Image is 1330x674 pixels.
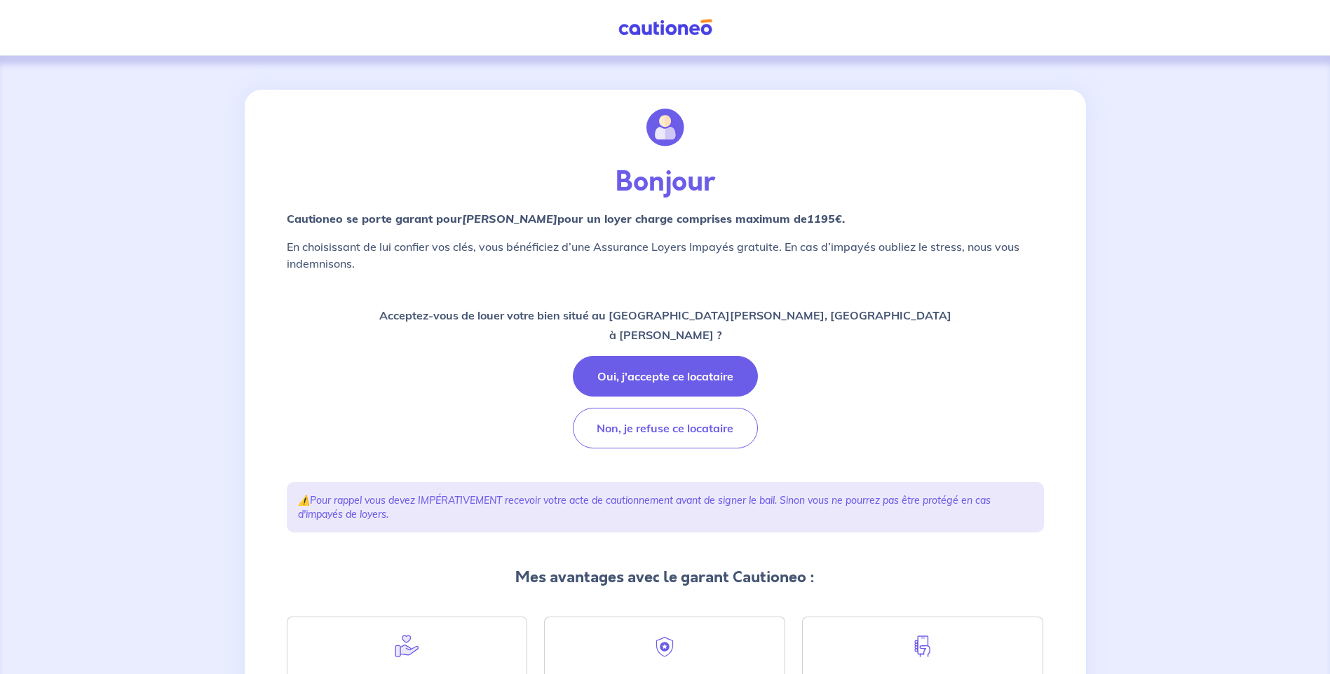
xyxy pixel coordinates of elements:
img: Cautioneo [613,19,718,36]
button: Non, je refuse ce locataire [573,408,758,448]
p: Bonjour [287,165,1044,199]
img: security.svg [652,634,677,659]
em: 1195€ [807,212,842,226]
img: illu_account.svg [646,109,684,146]
strong: Cautioneo se porte garant pour pour un loyer charge comprises maximum de . [287,212,845,226]
img: help.svg [394,634,419,659]
p: En choisissant de lui confier vos clés, vous bénéficiez d’une Assurance Loyers Impayés gratuite. ... [287,238,1044,272]
em: [PERSON_NAME] [462,212,557,226]
p: Mes avantages avec le garant Cautioneo : [287,566,1044,589]
button: Oui, j'accepte ce locataire [573,356,758,397]
p: Acceptez-vous de louer votre bien situé au [GEOGRAPHIC_DATA][PERSON_NAME], [GEOGRAPHIC_DATA] à [P... [379,305,951,345]
em: Pour rappel vous devez IMPÉRATIVEMENT recevoir votre acte de cautionnement avant de signer le bai... [298,494,991,521]
img: hand-phone-blue.svg [910,634,935,659]
p: ⚠️ [298,493,1033,521]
